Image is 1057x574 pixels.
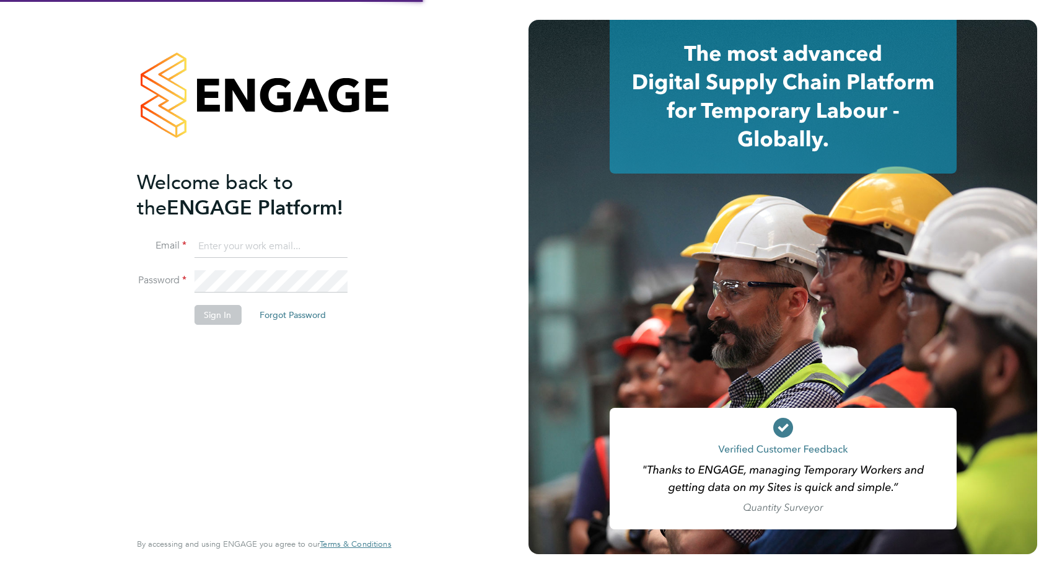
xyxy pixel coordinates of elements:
[194,236,347,258] input: Enter your work email...
[137,239,186,252] label: Email
[320,539,391,549] a: Terms & Conditions
[137,274,186,287] label: Password
[194,305,241,325] button: Sign In
[137,170,379,221] h2: ENGAGE Platform!
[137,170,293,220] span: Welcome back to the
[137,539,391,549] span: By accessing and using ENGAGE you agree to our
[250,305,336,325] button: Forgot Password
[320,539,391,549] span: Terms & Conditions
